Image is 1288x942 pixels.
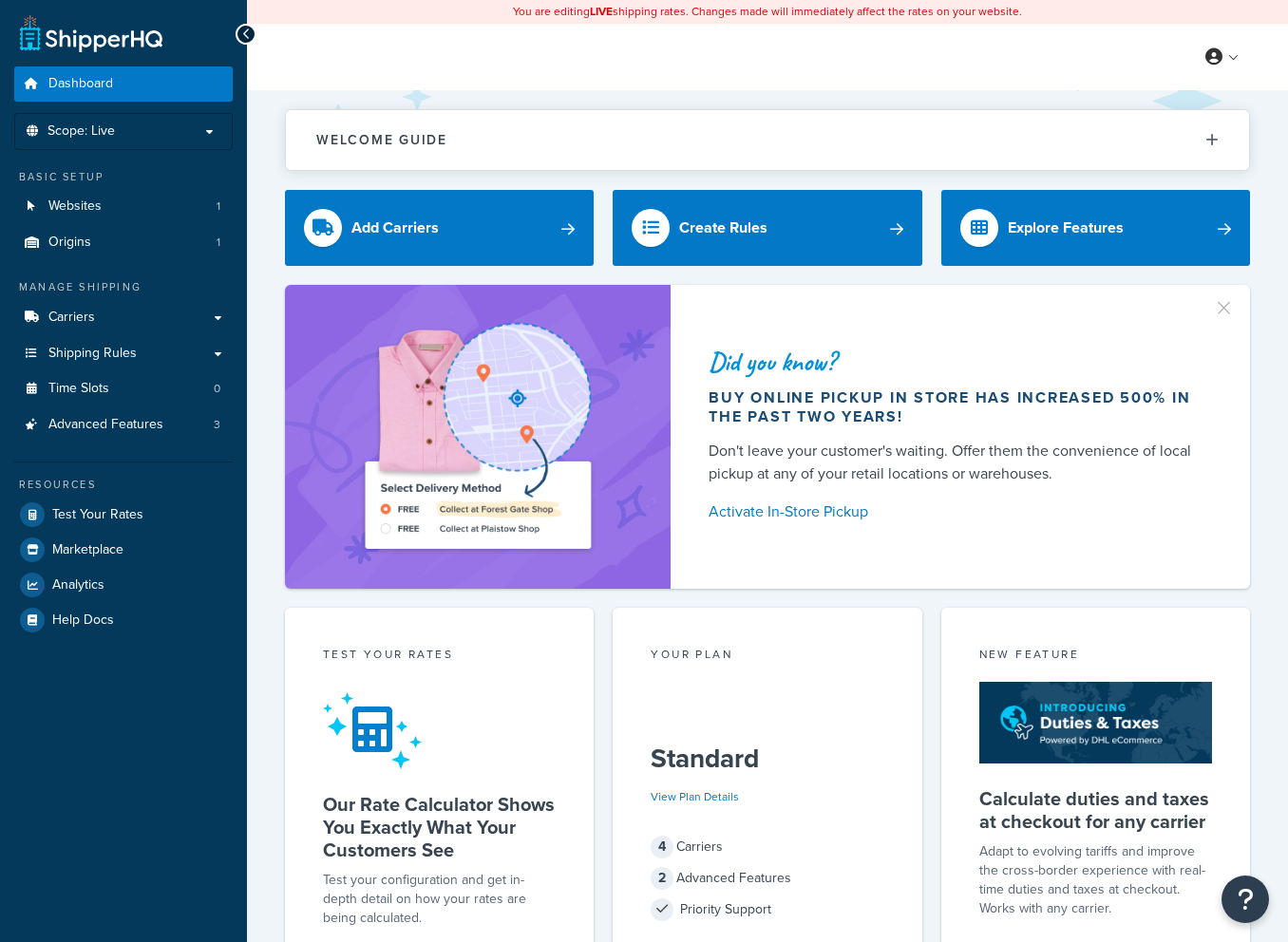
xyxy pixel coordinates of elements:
div: Did you know? [709,349,1204,375]
div: Priority Support [651,896,883,923]
span: Analytics [52,577,104,593]
div: Explore Features [1008,215,1124,241]
span: 3 [214,417,220,433]
li: Time Slots [14,371,233,406]
div: Don't leave your customer's waiting. Offer them the convenience of local pickup at any of your re... [709,440,1204,485]
a: Explore Features [941,190,1250,266]
span: 0 [214,381,220,397]
button: Open Resource Center [1222,876,1269,923]
div: Carriers [651,834,883,860]
span: 4 [651,836,673,858]
span: Time Slots [48,381,109,397]
li: Websites [14,189,233,224]
span: Shipping Rules [48,346,137,362]
span: Origins [48,235,91,251]
span: Carriers [48,310,95,326]
a: Add Carriers [285,190,594,266]
div: Buy online pickup in store has increased 500% in the past two years! [709,388,1204,426]
a: Shipping Rules [14,336,233,371]
a: Test Your Rates [14,498,233,532]
div: Test your rates [323,646,556,668]
b: LIVE [590,3,613,20]
span: 1 [217,198,220,215]
div: Add Carriers [351,215,439,241]
a: Create Rules [613,190,921,266]
span: Help Docs [52,612,114,629]
a: Analytics [14,568,233,602]
div: Advanced Features [651,865,883,892]
div: Your Plan [651,646,883,668]
a: Carriers [14,300,233,335]
p: Adapt to evolving tariffs and improve the cross-border experience with real-time duties and taxes... [979,842,1212,918]
a: Time Slots0 [14,371,233,406]
a: Help Docs [14,603,233,637]
button: Welcome Guide [286,110,1249,170]
li: Advanced Features [14,407,233,443]
span: 2 [651,867,673,890]
a: Websites1 [14,189,233,224]
a: Origins1 [14,225,233,260]
img: ad-shirt-map-b0359fc47e01cab431d101c4b569394f6a03f54285957d908178d52f29eb9668.png [313,313,642,560]
h5: Standard [651,744,883,774]
h5: Our Rate Calculator Shows You Exactly What Your Customers See [323,793,556,861]
a: Advanced Features3 [14,407,233,443]
span: Test Your Rates [52,507,143,523]
h5: Calculate duties and taxes at checkout for any carrier [979,787,1212,833]
a: View Plan Details [651,788,739,805]
div: New Feature [979,646,1212,668]
span: Websites [48,198,102,215]
div: Test your configuration and get in-depth detail on how your rates are being calculated. [323,871,556,928]
div: Resources [14,477,233,493]
a: Activate In-Store Pickup [709,499,1204,525]
span: Dashboard [48,76,113,92]
h2: Welcome Guide [316,133,447,147]
span: Scope: Live [47,123,115,140]
span: Advanced Features [48,417,163,433]
a: Marketplace [14,533,233,567]
div: Basic Setup [14,169,233,185]
div: Create Rules [679,215,767,241]
span: Marketplace [52,542,123,558]
li: Origins [14,225,233,260]
div: Manage Shipping [14,279,233,295]
span: 1 [217,235,220,251]
a: Dashboard [14,66,233,102]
